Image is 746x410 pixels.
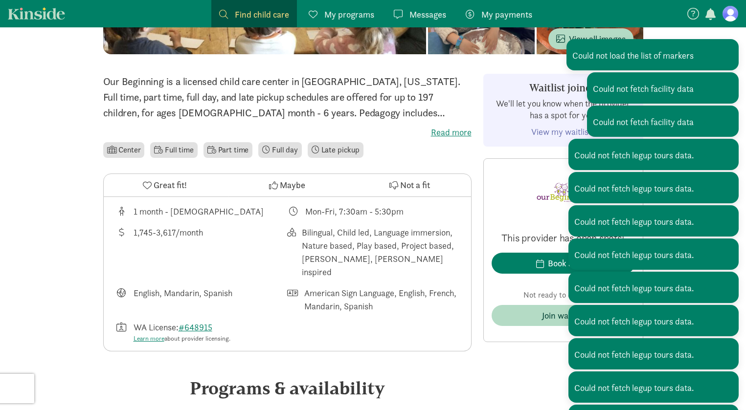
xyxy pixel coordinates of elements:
[115,226,288,279] div: Average tuition for this program
[287,286,459,313] div: Languages spoken
[280,178,305,192] span: Maybe
[492,82,635,94] h3: Waitlist joined
[568,338,739,369] div: Could not fetch legup tours data.
[134,334,230,344] div: about provider licensing.
[134,286,232,313] div: English, Mandarin, Spanish
[587,72,739,104] div: Could not fetch facility data
[492,305,635,326] button: Join waitlist
[492,98,635,121] p: We'll let you know when the provider has a spot for you.
[134,226,203,279] div: 1,745-3,617/month
[568,305,739,336] div: Could not fetch legup tours data.
[226,174,348,196] button: Maybe
[566,39,739,70] div: Could not load the list of markers
[115,286,288,313] div: Languages taught
[302,226,459,279] div: Bilingual, Child led, Language immersion, Nature based, Play based, Project based, [PERSON_NAME],...
[492,253,635,274] button: Book a tour
[409,8,446,21] span: Messages
[568,371,739,403] div: Could not fetch legup tours data.
[492,289,635,301] p: Not ready to enroll yet?
[568,238,739,270] div: Could not fetch legup tours data.
[154,178,187,192] span: Great fit!
[492,231,635,245] p: This provider has open spots!
[104,174,226,196] button: Great fit!
[235,8,289,21] span: Find child care
[134,205,264,218] div: 1 month - [DEMOGRAPHIC_DATA]
[8,7,65,20] a: Kinside
[115,205,288,218] div: Age range for children that this provider cares for
[481,8,532,21] span: My payments
[548,257,590,270] div: Book a tour
[568,205,739,237] div: Could not fetch legup tours data.
[179,322,212,333] a: #648915
[531,126,595,137] a: View my waitlists
[400,178,430,192] span: Not a fit
[115,321,288,344] div: License number
[534,167,592,219] img: Provider logo
[348,174,471,196] button: Not a fit
[324,8,374,21] span: My programs
[134,321,230,344] div: WA License:
[287,226,459,279] div: This provider's education philosophy
[568,272,739,303] div: Could not fetch legup tours data.
[134,334,164,343] a: Learn more
[304,286,459,313] div: American Sign Language, English, French, Mandarin, Spanish
[587,106,739,137] div: Could not fetch facility data
[542,309,584,322] div: Join waitlist
[568,139,739,170] div: Could not fetch legup tours data.
[287,205,459,218] div: Class schedule
[568,172,739,203] div: Could not fetch legup tours data.
[103,375,472,401] div: Programs & availability
[305,205,404,218] div: Mon-Fri, 7:30am - 5:30pm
